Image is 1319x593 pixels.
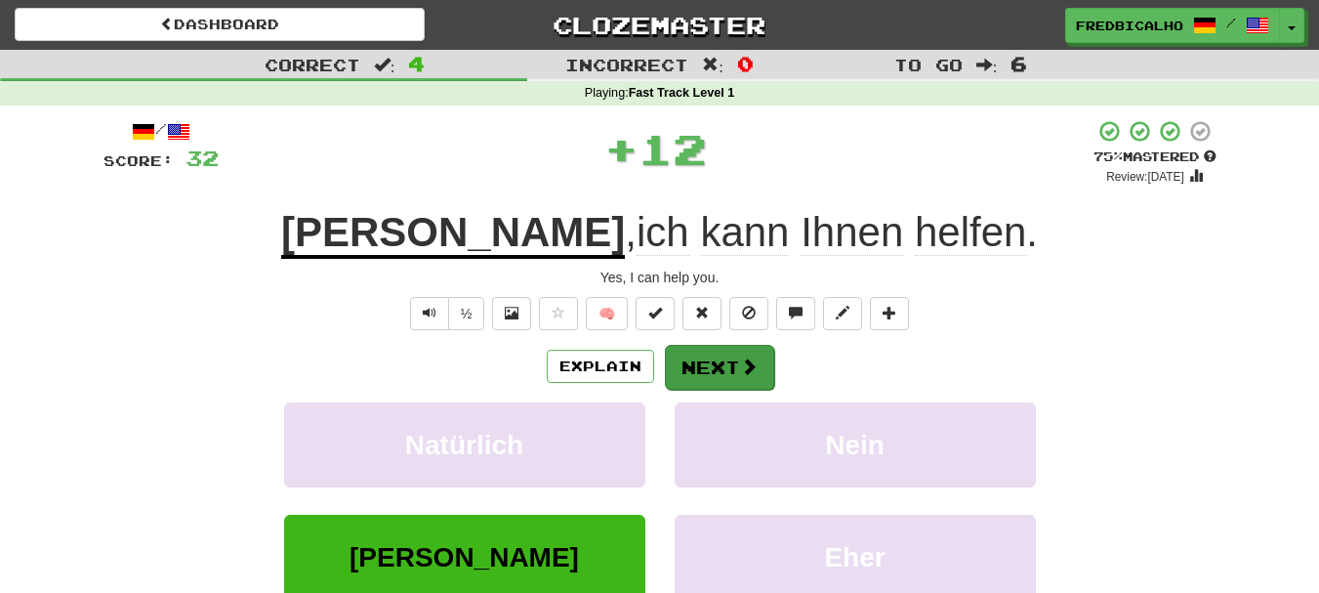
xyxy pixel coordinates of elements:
[408,52,425,75] span: 4
[374,57,395,73] span: :
[637,209,689,256] span: ich
[103,152,174,169] span: Score:
[350,542,579,572] span: [PERSON_NAME]
[976,57,998,73] span: :
[406,297,485,330] div: Text-to-speech controls
[565,55,688,74] span: Incorrect
[823,297,862,330] button: Edit sentence (alt+d)
[801,209,903,256] span: Ihnen
[636,297,675,330] button: Set this sentence to 100% Mastered (alt+m)
[547,350,654,383] button: Explain
[737,52,754,75] span: 0
[1065,8,1280,43] a: fredbicalho /
[265,55,360,74] span: Correct
[682,297,721,330] button: Reset to 0% Mastered (alt+r)
[284,402,645,487] button: Natürlich
[629,86,735,100] strong: Fast Track Level 1
[639,124,707,173] span: 12
[410,297,449,330] button: Play sentence audio (ctl+space)
[103,119,219,144] div: /
[1076,17,1183,34] span: fredbicalho
[604,119,639,178] span: +
[700,209,789,256] span: kann
[625,209,1038,256] span: , .
[492,297,531,330] button: Show image (alt+x)
[1093,148,1216,166] div: Mastered
[702,57,723,73] span: :
[825,430,885,460] span: Nein
[824,542,885,572] span: Eher
[870,297,909,330] button: Add to collection (alt+a)
[539,297,578,330] button: Favorite sentence (alt+f)
[586,297,628,330] button: 🧠
[454,8,864,42] a: Clozemaster
[405,430,523,460] span: Natürlich
[665,345,774,390] button: Next
[103,268,1216,287] div: Yes, I can help you.
[1093,148,1123,164] span: 75 %
[448,297,485,330] button: ½
[1226,16,1236,29] span: /
[281,209,625,259] u: [PERSON_NAME]
[1010,52,1027,75] span: 6
[894,55,963,74] span: To go
[776,297,815,330] button: Discuss sentence (alt+u)
[185,146,219,170] span: 32
[15,8,425,41] a: Dashboard
[915,209,1026,256] span: helfen
[729,297,768,330] button: Ignore sentence (alt+i)
[1106,170,1184,184] small: Review: [DATE]
[675,402,1036,487] button: Nein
